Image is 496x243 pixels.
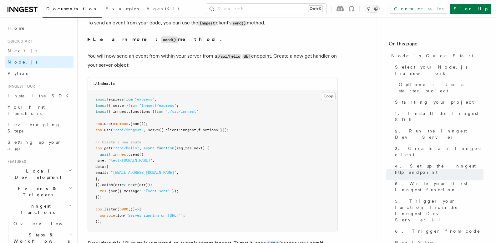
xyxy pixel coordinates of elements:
[117,207,119,211] span: (
[8,25,25,31] span: Home
[95,121,102,126] span: app
[395,99,474,105] span: Starting your project
[128,152,139,157] span: .send
[95,158,104,163] span: name
[148,128,159,132] span: serve
[389,50,483,61] a: Node.js Quick Start
[161,36,178,43] code: send()
[124,213,126,218] span: (
[128,121,139,126] span: .json
[111,170,176,175] span: "[EMAIL_ADDRESS][DOMAIN_NAME]"
[95,128,102,132] span: app
[105,6,139,11] span: Examples
[8,48,37,53] span: Next.js
[139,146,141,150] span: ,
[391,53,473,59] span: Node.js Quick Start
[98,177,100,181] span: ,
[93,36,223,42] strong: Learn more: method.
[183,146,185,150] span: ,
[5,56,73,68] a: Node.js
[109,109,128,114] span: { inngest
[8,105,45,116] span: Your first Functions
[117,189,139,193] span: ({ message
[95,103,109,108] span: import
[13,221,78,226] span: Overview
[93,81,115,86] code: ./index.ts
[450,4,491,14] a: Sign Up
[206,4,326,14] button: Search...Ctrl+K
[139,103,176,108] span: "inngest/express"
[395,163,483,175] span: 4. Set up the Inngest http endpoint
[154,109,163,114] span: from
[95,170,106,175] span: email
[43,2,102,18] a: Documentation
[174,146,183,150] span: (req
[106,189,117,193] span: .json
[5,168,68,180] span: Local Development
[392,143,483,160] a: 3. Create an Inngest client
[242,54,251,59] code: GET
[392,125,483,143] a: 2. Run the Inngest Dev Server
[113,152,128,157] span: inngest
[100,213,115,218] span: console
[179,128,181,132] span: :
[146,6,180,11] span: AgentKit
[128,103,137,108] span: from
[5,45,73,56] a: Next.js
[395,180,483,193] span: 5. Write your first Inngest function
[95,177,98,181] span: }
[95,183,100,187] span: })
[399,81,483,94] span: Optional: Use a starter project
[8,122,60,133] span: Leveraging Steps
[128,207,130,211] span: ,
[5,165,73,183] button: Local Development
[111,128,113,132] span: (
[196,128,198,132] span: ,
[231,21,247,26] code: send()
[128,109,130,114] span: ,
[176,170,179,175] span: ,
[395,128,483,140] span: 2. Run the Inngest Dev Server
[95,109,109,114] span: import
[181,128,196,132] span: inngest
[135,97,154,101] span: "express"
[106,170,109,175] span: :
[139,207,141,211] span: {
[5,101,73,119] a: Your first Functions
[392,160,483,178] a: 4. Set up the Inngest http endpoint
[5,203,68,215] span: Inngest Functions
[198,128,229,132] span: functions }));
[5,84,35,89] span: Inngest tour
[111,146,113,150] span: (
[113,146,139,150] span: "/api/hello"
[102,207,117,211] span: .listen
[172,189,179,193] span: });
[139,152,144,157] span: ({
[217,54,241,59] code: /api/hello
[88,18,338,28] p: To send an event from your code, you can use the client's method.
[194,146,209,150] span: next) {
[126,213,181,218] span: 'Server running on [URL]'
[154,97,157,101] span: ;
[392,225,483,237] a: 6. Trigger from code
[102,2,143,17] a: Examples
[115,213,124,218] span: .log
[392,96,483,108] a: Starting your project
[5,39,32,44] span: Quick start
[144,128,146,132] span: ,
[139,121,148,126] span: ());
[130,207,135,211] span: ()
[144,189,172,193] span: 'Event sent!'
[95,195,102,199] span: });
[395,145,483,158] span: 3. Create an Inngest client
[143,2,183,17] a: AgentKit
[395,110,483,123] span: 1. Install the Inngest SDK
[122,183,126,187] span: =>
[111,121,113,126] span: (
[137,183,152,187] span: (err));
[8,59,37,65] span: Node.js
[100,183,113,187] span: .catch
[396,79,483,96] a: Optional: Use a starter project
[109,103,128,108] span: { serve }
[365,5,380,13] button: Toggle dark mode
